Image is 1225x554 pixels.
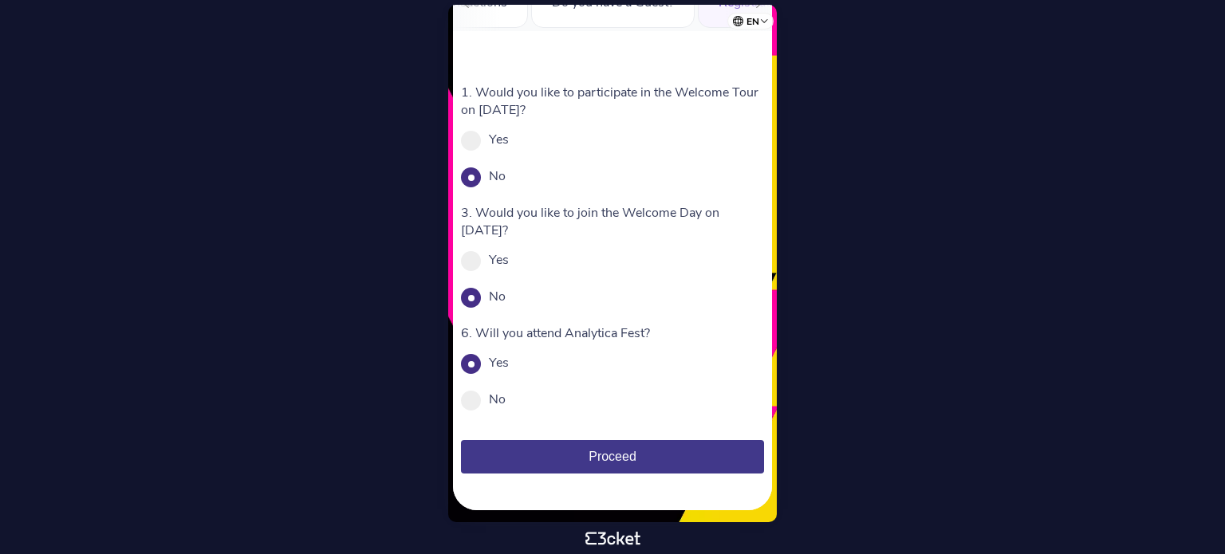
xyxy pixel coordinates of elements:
[489,131,509,148] label: Yes
[461,440,764,473] button: Proceed
[461,324,764,342] p: 6. Will you attend Analytica Fest?
[589,450,636,463] span: Proceed
[489,288,506,305] label: No
[489,391,506,408] label: No
[461,204,764,239] p: 3. Would you like to join the Welcome Day on [DATE]?
[489,167,506,185] label: No
[461,84,764,119] p: 1. Would you like to participate in the Welcome Tour on [DATE]?
[489,251,509,269] label: Yes
[489,354,509,371] label: Yes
